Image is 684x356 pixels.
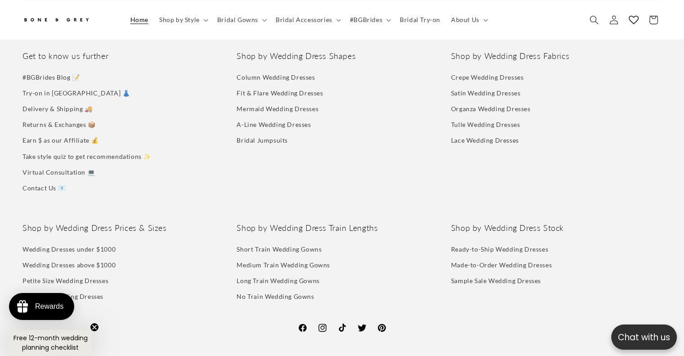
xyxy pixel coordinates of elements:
[35,302,63,311] div: Rewards
[237,117,311,132] a: A-Line Wedding Dresses
[237,101,318,117] a: Mermaid Wedding Dresses
[237,223,447,233] h2: Shop by Wedding Dress Train Lengths
[154,10,212,29] summary: Shop by Style
[237,273,319,288] a: Long Train Wedding Gowns
[270,10,344,29] summary: Bridal Accessories
[22,72,80,85] a: #BGBrides Blog 📝
[237,132,288,148] a: Bridal Jumpsuits
[22,13,90,27] img: Bone and Grey Bridal
[22,288,103,304] a: Plus Size Wedding Dresses
[90,323,99,332] button: Close teaser
[130,16,148,24] span: Home
[451,72,524,85] a: Crepe Wedding Dresses
[237,243,322,257] a: Short Train Wedding Gowns
[451,16,479,24] span: About Us
[451,51,662,61] h2: Shop by Wedding Dress Fabrics
[451,243,548,257] a: Ready-to-Ship Wedding Dresses
[400,16,440,24] span: Bridal Try-on
[611,324,677,350] button: Open chatbox
[584,10,604,30] summary: Search
[451,223,662,233] h2: Shop by Wedding Dress Stock
[237,85,323,101] a: Fit & Flare Wedding Dresses
[22,164,95,180] a: Virtual Consultation 💻
[22,85,130,101] a: Try-on in [GEOGRAPHIC_DATA] 👗
[451,273,541,288] a: Sample Sale Wedding Dresses
[22,180,66,196] a: Contact Us 📧
[159,16,200,24] span: Shop by Style
[237,257,330,273] a: Medium Train Wedding Gowns
[237,288,314,304] a: No Train Wedding Gowns
[344,10,394,29] summary: #BGBrides
[22,149,151,164] a: Take style quiz to get recommendations ✨
[276,16,332,24] span: Bridal Accessories
[451,101,531,117] a: Organza Wedding Dresses
[451,117,520,132] a: Tulle Wedding Dresses
[22,223,233,233] h2: Shop by Wedding Dress Prices & Sizes
[446,10,492,29] summary: About Us
[212,10,270,29] summary: Bridal Gowns
[22,132,99,148] a: Earn $ as our Affiliate 💰
[237,72,315,85] a: Column Wedding Dresses
[237,51,447,61] h2: Shop by Wedding Dress Shapes
[451,85,521,101] a: Satin Wedding Dresses
[13,333,88,352] span: Free 12-month wedding planning checklist
[350,16,382,24] span: #BGBrides
[9,330,92,356] div: Free 12-month wedding planning checklistClose teaser
[394,10,446,29] a: Bridal Try-on
[22,243,116,257] a: Wedding Dresses under $1000
[19,9,116,31] a: Bone and Grey Bridal
[22,257,116,273] a: Wedding Dresses above $1000
[125,10,154,29] a: Home
[451,257,552,273] a: Made-to-Order Wedding Dresses
[451,132,519,148] a: Lace Wedding Dresses
[22,273,108,288] a: Petite Size Wedding Dresses
[22,101,93,117] a: Delivery & Shipping 🚚
[22,51,233,61] h2: Get to know us further
[611,331,677,344] p: Chat with us
[22,117,96,132] a: Returns & Exchanges 📦
[217,16,258,24] span: Bridal Gowns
